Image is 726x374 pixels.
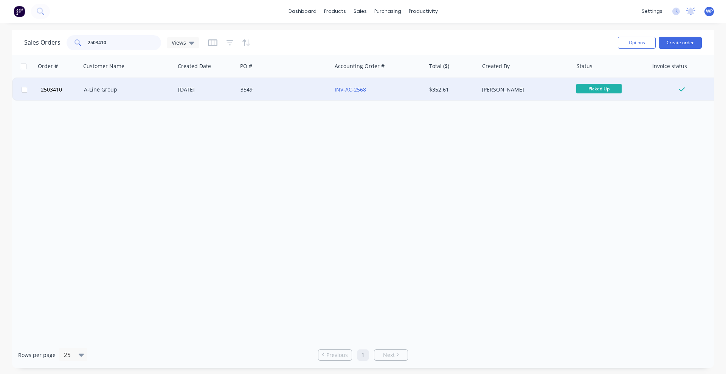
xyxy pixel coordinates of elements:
[429,62,449,70] div: Total ($)
[638,6,666,17] div: settings
[172,39,186,47] span: Views
[429,86,473,93] div: $352.61
[178,62,211,70] div: Created Date
[178,86,234,93] div: [DATE]
[41,86,62,93] span: 2503410
[14,6,25,17] img: Factory
[83,62,124,70] div: Customer Name
[18,351,56,359] span: Rows per page
[374,351,408,359] a: Next page
[652,62,687,70] div: Invoice status
[335,86,366,93] a: INV-AC-2568
[482,86,566,93] div: [PERSON_NAME]
[84,86,168,93] div: A-Line Group
[24,39,60,46] h1: Sales Orders
[618,37,656,49] button: Options
[577,62,593,70] div: Status
[320,6,350,17] div: products
[315,349,411,361] ul: Pagination
[318,351,352,359] a: Previous page
[482,62,510,70] div: Created By
[240,86,324,93] div: 3549
[285,6,320,17] a: dashboard
[576,84,622,93] span: Picked Up
[371,6,405,17] div: purchasing
[326,351,348,359] span: Previous
[88,35,161,50] input: Search...
[38,62,58,70] div: Order #
[357,349,369,361] a: Page 1 is your current page
[659,37,702,49] button: Create order
[240,62,252,70] div: PO #
[39,78,84,101] button: 2503410
[335,62,385,70] div: Accounting Order #
[383,351,395,359] span: Next
[706,8,713,15] span: WP
[405,6,442,17] div: productivity
[350,6,371,17] div: sales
